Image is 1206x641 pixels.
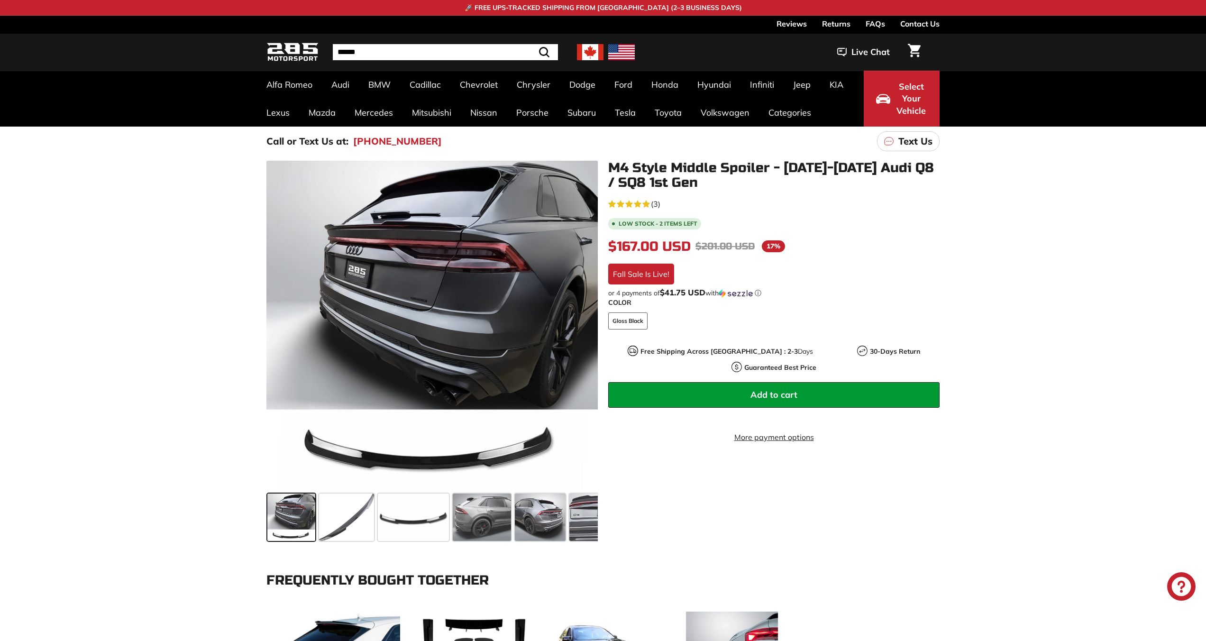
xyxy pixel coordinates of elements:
[777,16,807,32] a: Reviews
[695,240,755,252] span: $201.00 USD
[608,161,940,190] h1: M4 Style Middle Spoiler - [DATE]-[DATE] Audi Q8 / SQ8 1st Gen
[299,99,345,127] a: Mazda
[719,289,753,298] img: Sezzle
[266,573,940,588] div: Frequently Bought Together
[400,71,450,99] a: Cadillac
[864,71,940,127] button: Select Your Vehicle
[608,431,940,443] a: More payment options
[691,99,759,127] a: Volkswagen
[558,99,605,127] a: Subaru
[898,134,932,148] p: Text Us
[877,131,940,151] a: Text Us
[608,197,940,210] a: 5.0 rating (3 votes)
[1164,572,1198,603] inbox-online-store-chat: Shopify online store chat
[322,71,359,99] a: Audi
[851,46,890,58] span: Live Chat
[608,382,940,408] button: Add to cart
[866,16,885,32] a: FAQs
[560,71,605,99] a: Dodge
[660,287,705,297] span: $41.75 USD
[820,71,853,99] a: KIA
[608,298,940,308] label: COLOR
[900,16,940,32] a: Contact Us
[688,71,740,99] a: Hyundai
[822,16,850,32] a: Returns
[333,44,558,60] input: Search
[257,71,322,99] a: Alfa Romeo
[651,198,660,210] span: (3)
[825,40,902,64] button: Live Chat
[402,99,461,127] a: Mitsubishi
[750,389,797,400] span: Add to cart
[465,3,742,13] p: 🚀 FREE UPS-TRACKED SHIPPING FROM [GEOGRAPHIC_DATA] (2–3 BUSINESS DAYS)
[608,288,940,298] div: or 4 payments of with
[759,99,821,127] a: Categories
[608,238,691,255] span: $167.00 USD
[744,363,816,372] strong: Guaranteed Best Price
[353,134,442,148] a: [PHONE_NUMBER]
[619,221,697,227] span: Low stock - 2 items left
[740,71,784,99] a: Infiniti
[266,134,348,148] p: Call or Text Us at:
[645,99,691,127] a: Toyota
[507,99,558,127] a: Porsche
[605,99,645,127] a: Tesla
[345,99,402,127] a: Mercedes
[461,99,507,127] a: Nissan
[450,71,507,99] a: Chevrolet
[640,347,798,356] strong: Free Shipping Across [GEOGRAPHIC_DATA] : 2-3
[642,71,688,99] a: Honda
[507,71,560,99] a: Chrysler
[359,71,400,99] a: BMW
[895,81,927,117] span: Select Your Vehicle
[870,347,920,356] strong: 30-Days Return
[605,71,642,99] a: Ford
[762,240,785,252] span: 17%
[608,288,940,298] div: or 4 payments of$41.75 USDwithSezzle Click to learn more about Sezzle
[784,71,820,99] a: Jeep
[640,347,813,357] p: Days
[266,41,319,64] img: Logo_285_Motorsport_areodynamics_components
[902,36,926,68] a: Cart
[608,264,674,284] div: Fall Sale Is Live!
[257,99,299,127] a: Lexus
